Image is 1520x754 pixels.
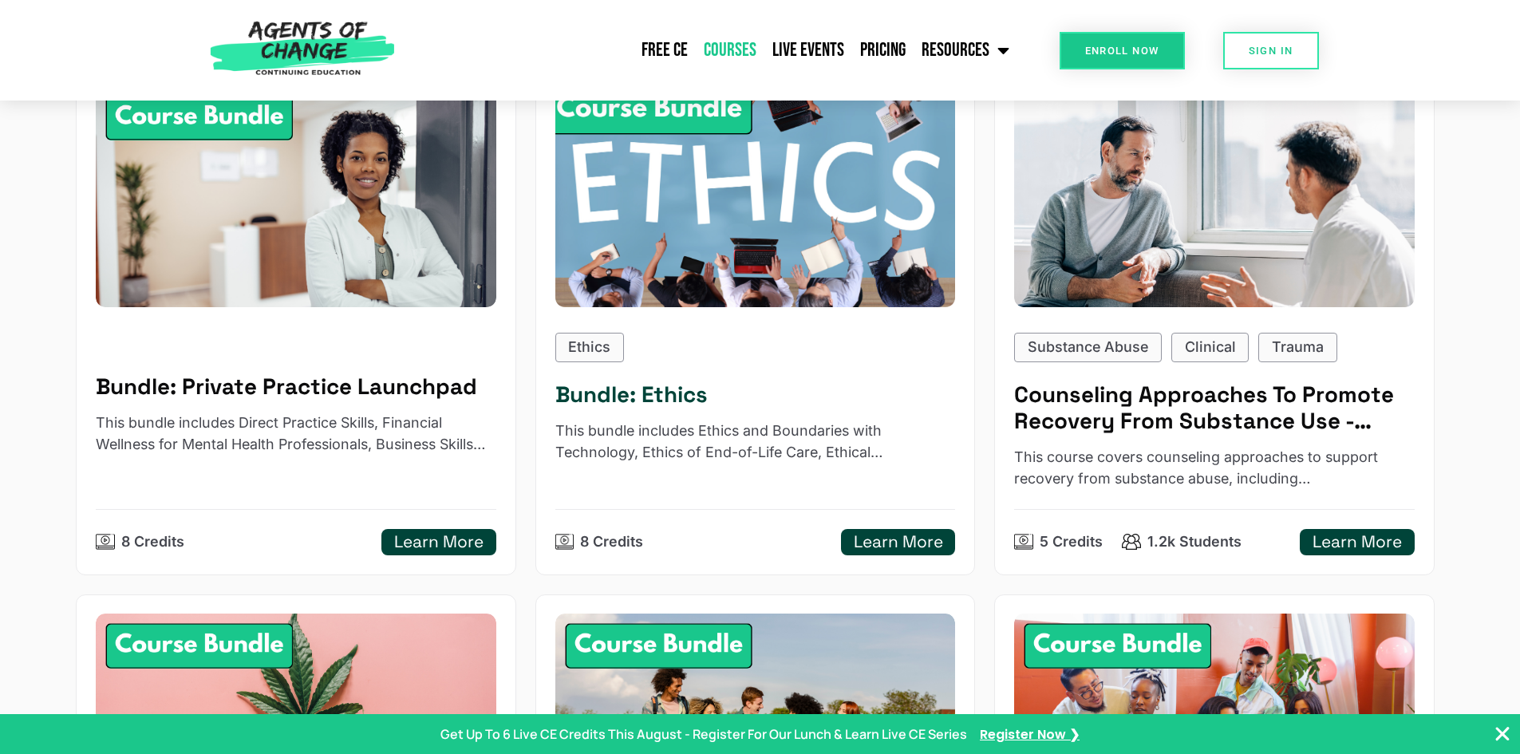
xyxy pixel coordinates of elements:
[1272,337,1324,358] p: Trauma
[1014,381,1415,435] h5: Counseling Approaches To Promote Recovery From Substance Use - Reading Based
[1028,337,1148,358] p: Substance Abuse
[1249,45,1293,56] span: SIGN IN
[535,75,975,318] img: Ethics - 8 Credit CE Bundle
[980,724,1080,744] a: Register Now ❯
[1223,32,1319,69] a: SIGN IN
[1014,447,1415,490] p: This course covers counseling approaches to support recovery from substance abuse, including harm...
[1060,32,1185,69] a: Enroll Now
[394,532,484,552] h5: Learn More
[1147,531,1242,553] p: 1.2k Students
[96,85,496,306] img: Private Practice Launchpad - 8 Credit CE Bundle
[1085,45,1159,56] span: Enroll Now
[1493,724,1512,744] button: Close Banner
[555,85,956,306] div: Ethics - 8 Credit CE Bundle
[854,532,943,552] h5: Learn More
[535,66,975,575] a: Ethics - 8 Credit CE BundleEthics Bundle: EthicsThis bundle includes Ethics and Boundaries with T...
[852,30,914,70] a: Pricing
[568,337,610,358] p: Ethics
[696,30,764,70] a: Courses
[76,66,515,575] a: Private Practice Launchpad - 8 Credit CE BundleBundle: Private Practice LaunchpadThis bundle incl...
[555,381,956,408] h5: Bundle: Ethics
[1313,532,1402,552] h5: Learn More
[1185,337,1236,358] p: Clinical
[440,724,967,744] p: Get Up To 6 Live CE Credits This August - Register For Our Lunch & Learn Live CE Series
[994,66,1434,575] a: Counseling Approaches To Promote Recovery From Substance Use (5 General CE Credit) - Reading Base...
[580,531,643,553] p: 8 Credits
[96,373,496,400] h5: Bundle: Private Practice Launchpad
[764,30,852,70] a: Live Events
[555,420,956,464] p: This bundle includes Ethics and Boundaries with Technology, Ethics of End-of-Life Care, Ethical C...
[121,531,184,553] p: 8 Credits
[634,30,696,70] a: Free CE
[96,413,496,456] p: This bundle includes Direct Practice Skills, Financial Wellness for Mental Health Professionals, ...
[1014,85,1415,306] img: Counseling Approaches To Promote Recovery From Substance Use (5 General CE Credit) - Reading Based
[914,30,1017,70] a: Resources
[1040,531,1103,553] p: 5 Credits
[403,30,1017,70] nav: Menu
